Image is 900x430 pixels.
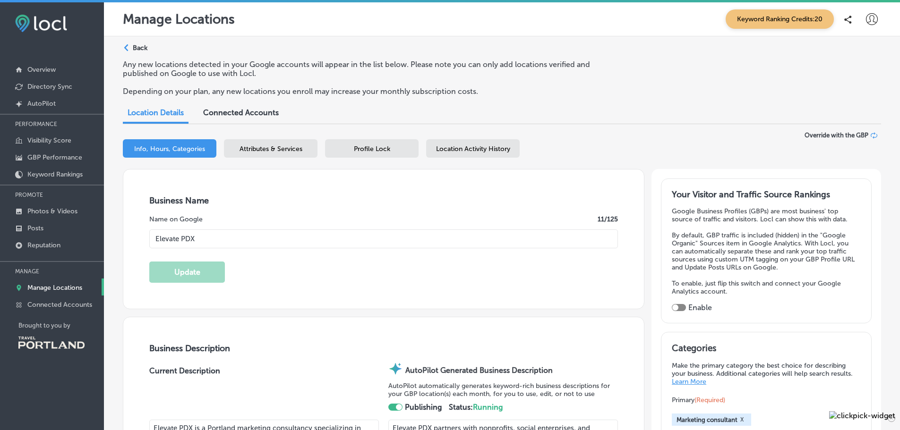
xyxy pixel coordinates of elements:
span: Attributes & Services [240,145,302,153]
p: AutoPilot [27,100,56,108]
h3: Business Name [149,195,618,206]
label: Enable [688,303,712,312]
p: Posts [27,224,43,232]
p: Overview [27,66,56,74]
p: Manage Locations [123,11,235,27]
p: AutoPilot automatically generates keyword-rich business descriptions for your GBP location(s) eac... [388,382,618,398]
span: Override with the GBP [805,132,868,139]
button: X [737,416,746,423]
h3: Business Description [149,343,618,354]
p: Depending on your plan, any new locations you enroll may increase your monthly subscription costs. [123,87,616,96]
p: Google Business Profiles (GBPs) are most business' top source of traffic and visitors. Locl can s... [672,207,861,223]
img: fda3e92497d09a02dc62c9cd864e3231.png [15,15,67,32]
h3: Your Visitor and Traffic Source Rankings [672,189,861,200]
strong: AutoPilot Generated Business Description [405,366,553,375]
img: Travel Portland [18,337,85,349]
label: 11 /125 [598,215,618,223]
strong: Status: [449,403,503,412]
button: Update [149,261,225,283]
span: Info, Hours, Categories [134,145,205,153]
label: Name on Google [149,215,203,223]
p: By default, GBP traffic is included (hidden) in the "Google Organic" Sources item in Google Analy... [672,231,861,271]
label: Current Description [149,366,220,420]
input: Enter Location Name [149,229,618,248]
p: Reputation [27,241,60,249]
strong: Publishing [405,403,442,412]
span: Location Activity History [436,145,510,153]
span: Location Details [128,108,184,117]
p: Photos & Videos [27,207,77,215]
a: Learn More [672,378,706,386]
p: Make the primary category the best choice for describing your business. Additional categories wil... [672,362,861,386]
h3: Categories [672,343,861,357]
span: Running [473,403,503,412]
p: Back [133,44,147,52]
p: GBP Performance [27,153,82,161]
span: Marketing consultant [677,416,737,423]
span: (Required) [694,396,725,404]
p: To enable, just flip this switch and connect your Google Analytics account. [672,279,861,295]
img: autopilot-icon [388,362,403,376]
p: Keyword Rankings [27,170,83,178]
span: Connected Accounts [203,108,279,117]
p: Any new locations detected in your Google accounts will appear in the list below. Please note you... [123,60,616,78]
span: Keyword Ranking Credits: 20 [726,9,834,29]
p: Manage Locations [27,284,82,292]
span: Primary [672,396,725,404]
p: Brought to you by [18,322,104,329]
p: Directory Sync [27,83,72,91]
p: Connected Accounts [27,301,92,309]
p: Visibility Score [27,136,71,144]
span: Profile Lock [354,145,390,153]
